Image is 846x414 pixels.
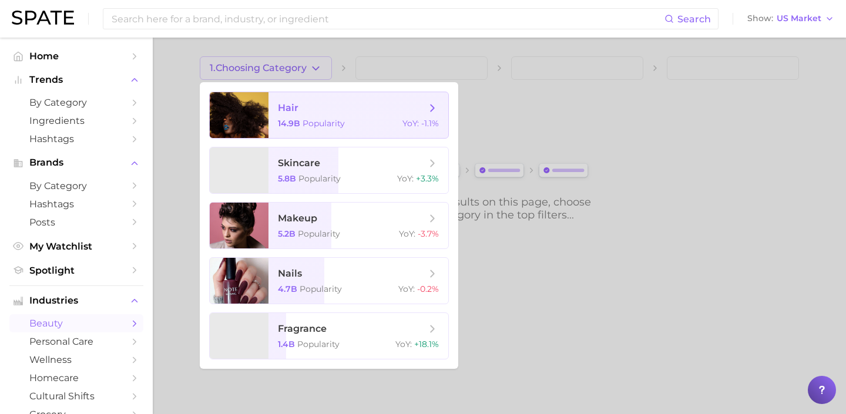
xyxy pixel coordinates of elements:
[12,11,74,25] img: SPATE
[418,228,439,239] span: -3.7%
[278,157,320,169] span: skincare
[9,261,143,280] a: Spotlight
[200,82,458,369] ul: 1.Choosing Category
[29,97,123,108] span: by Category
[29,372,123,383] span: homecare
[417,284,439,294] span: -0.2%
[9,387,143,405] a: cultural shifts
[278,173,296,184] span: 5.8b
[9,369,143,387] a: homecare
[278,118,300,129] span: 14.9b
[29,133,123,144] span: Hashtags
[303,118,345,129] span: Popularity
[9,177,143,195] a: by Category
[29,336,123,347] span: personal care
[29,198,123,210] span: Hashtags
[9,351,143,369] a: wellness
[300,284,342,294] span: Popularity
[29,51,123,62] span: Home
[744,11,837,26] button: ShowUS Market
[398,284,415,294] span: YoY :
[777,15,821,22] span: US Market
[399,228,415,239] span: YoY :
[9,93,143,112] a: by Category
[278,102,298,113] span: hair
[278,339,295,349] span: 1.4b
[29,180,123,191] span: by Category
[298,173,341,184] span: Popularity
[297,339,340,349] span: Popularity
[9,195,143,213] a: Hashtags
[278,228,296,239] span: 5.2b
[414,339,439,349] span: +18.1%
[416,173,439,184] span: +3.3%
[9,292,143,309] button: Industries
[29,391,123,402] span: cultural shifts
[278,323,327,334] span: fragrance
[29,241,123,252] span: My Watchlist
[402,118,419,129] span: YoY :
[9,47,143,65] a: Home
[29,295,123,306] span: Industries
[29,157,123,168] span: Brands
[397,173,414,184] span: YoY :
[9,154,143,171] button: Brands
[29,265,123,276] span: Spotlight
[9,213,143,231] a: Posts
[9,314,143,332] a: beauty
[29,115,123,126] span: Ingredients
[29,75,123,85] span: Trends
[395,339,412,349] span: YoY :
[29,217,123,228] span: Posts
[298,228,340,239] span: Popularity
[747,15,773,22] span: Show
[29,354,123,365] span: wellness
[278,268,302,279] span: nails
[421,118,439,129] span: -1.1%
[110,9,664,29] input: Search here for a brand, industry, or ingredient
[9,112,143,130] a: Ingredients
[278,213,317,224] span: makeup
[29,318,123,329] span: beauty
[9,332,143,351] a: personal care
[9,130,143,148] a: Hashtags
[677,14,711,25] span: Search
[9,71,143,89] button: Trends
[9,237,143,255] a: My Watchlist
[278,284,297,294] span: 4.7b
